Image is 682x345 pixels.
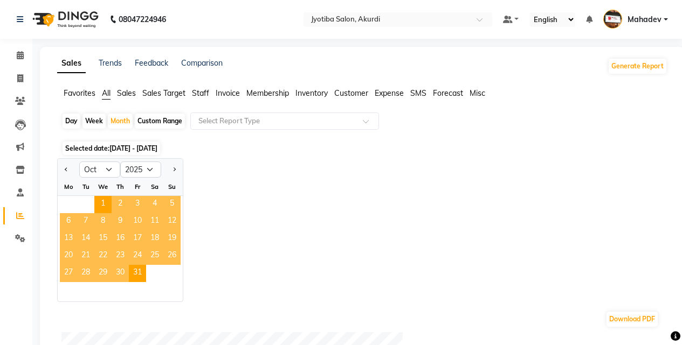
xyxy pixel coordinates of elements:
[112,213,129,230] span: 9
[119,4,166,34] b: 08047224946
[603,10,622,29] img: Mahadev
[82,114,106,129] div: Week
[77,248,94,265] div: Tuesday, October 21, 2025
[129,230,146,248] div: Friday, October 17, 2025
[94,178,112,195] div: We
[94,213,112,230] div: Wednesday, October 8, 2025
[120,161,161,178] select: Select year
[109,144,157,152] span: [DATE] - [DATE]
[79,161,120,178] select: Select month
[163,248,181,265] div: Sunday, October 26, 2025
[27,4,101,34] img: logo
[334,88,368,98] span: Customer
[64,88,95,98] span: Favorites
[112,248,129,265] span: 23
[170,161,178,178] button: Next month
[129,248,146,265] span: 24
[57,54,86,73] a: Sales
[117,88,136,98] span: Sales
[60,230,77,248] div: Monday, October 13, 2025
[129,248,146,265] div: Friday, October 24, 2025
[146,196,163,213] span: 4
[135,58,168,68] a: Feedback
[129,196,146,213] div: Friday, October 3, 2025
[146,248,163,265] span: 25
[146,230,163,248] span: 18
[142,88,185,98] span: Sales Target
[163,196,181,213] span: 5
[410,88,426,98] span: SMS
[146,178,163,195] div: Sa
[295,88,328,98] span: Inventory
[112,178,129,195] div: Th
[163,213,181,230] div: Sunday, October 12, 2025
[60,265,77,282] div: Monday, October 27, 2025
[60,265,77,282] span: 27
[60,248,77,265] div: Monday, October 20, 2025
[94,230,112,248] div: Wednesday, October 15, 2025
[94,213,112,230] span: 8
[77,178,94,195] div: Tu
[63,142,160,155] span: Selected date:
[94,265,112,282] div: Wednesday, October 29, 2025
[99,58,122,68] a: Trends
[129,213,146,230] span: 10
[60,213,77,230] div: Monday, October 6, 2025
[62,161,71,178] button: Previous month
[146,230,163,248] div: Saturday, October 18, 2025
[163,230,181,248] span: 19
[102,88,111,98] span: All
[129,178,146,195] div: Fr
[433,88,463,98] span: Forecast
[192,88,209,98] span: Staff
[112,213,129,230] div: Thursday, October 9, 2025
[94,230,112,248] span: 15
[163,213,181,230] span: 12
[77,213,94,230] span: 7
[60,248,77,265] span: 20
[129,230,146,248] span: 17
[129,265,146,282] div: Friday, October 31, 2025
[77,248,94,265] span: 21
[146,213,163,230] div: Saturday, October 11, 2025
[112,248,129,265] div: Thursday, October 23, 2025
[60,178,77,195] div: Mo
[246,88,289,98] span: Membership
[112,196,129,213] div: Thursday, October 2, 2025
[163,230,181,248] div: Sunday, October 19, 2025
[112,230,129,248] div: Thursday, October 16, 2025
[94,196,112,213] div: Wednesday, October 1, 2025
[94,265,112,282] span: 29
[94,248,112,265] span: 22
[129,196,146,213] span: 3
[94,196,112,213] span: 1
[112,196,129,213] span: 2
[181,58,223,68] a: Comparison
[77,265,94,282] div: Tuesday, October 28, 2025
[60,213,77,230] span: 6
[163,248,181,265] span: 26
[146,213,163,230] span: 11
[129,265,146,282] span: 31
[628,14,662,25] span: Mahadev
[216,88,240,98] span: Invoice
[60,230,77,248] span: 13
[112,265,129,282] span: 30
[146,248,163,265] div: Saturday, October 25, 2025
[77,265,94,282] span: 28
[470,88,485,98] span: Misc
[63,114,80,129] div: Day
[77,230,94,248] div: Tuesday, October 14, 2025
[135,114,185,129] div: Custom Range
[163,196,181,213] div: Sunday, October 5, 2025
[609,59,666,74] button: Generate Report
[375,88,404,98] span: Expense
[163,178,181,195] div: Su
[94,248,112,265] div: Wednesday, October 22, 2025
[146,196,163,213] div: Saturday, October 4, 2025
[607,312,658,327] button: Download PDF
[129,213,146,230] div: Friday, October 10, 2025
[77,213,94,230] div: Tuesday, October 7, 2025
[112,265,129,282] div: Thursday, October 30, 2025
[77,230,94,248] span: 14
